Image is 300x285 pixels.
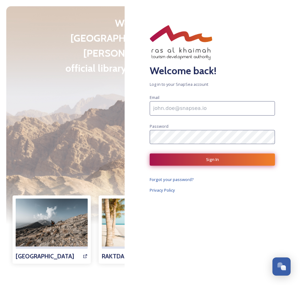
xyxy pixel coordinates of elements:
h2: Welcome back! [150,63,275,78]
span: Password [150,123,168,129]
h3: RAKTDA Media Centre [102,252,162,261]
a: [GEOGRAPHIC_DATA] [16,199,88,261]
span: Forgot your password? [150,177,194,182]
img: 4A12772D-B6F2-4164-A582A31F39726F87.jpg [16,199,88,246]
button: Sign In [150,153,275,166]
span: Log in to your SnapSea account [150,81,275,87]
img: RAKTDA_ENG_NEW%20STACKED%20LOGO_RGB.png [150,25,212,60]
input: john.doe@snapsea.io [150,101,275,116]
button: Open Chat [272,257,291,276]
a: RAKTDA Media Centre [102,199,174,261]
span: Privacy Policy [150,187,175,193]
h3: [GEOGRAPHIC_DATA] [16,252,74,261]
img: DP%20-%20Couple%20-%209.jpg [102,199,174,246]
a: Privacy Policy [150,186,275,194]
span: Email [150,95,159,100]
a: Forgot your password? [150,176,275,183]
